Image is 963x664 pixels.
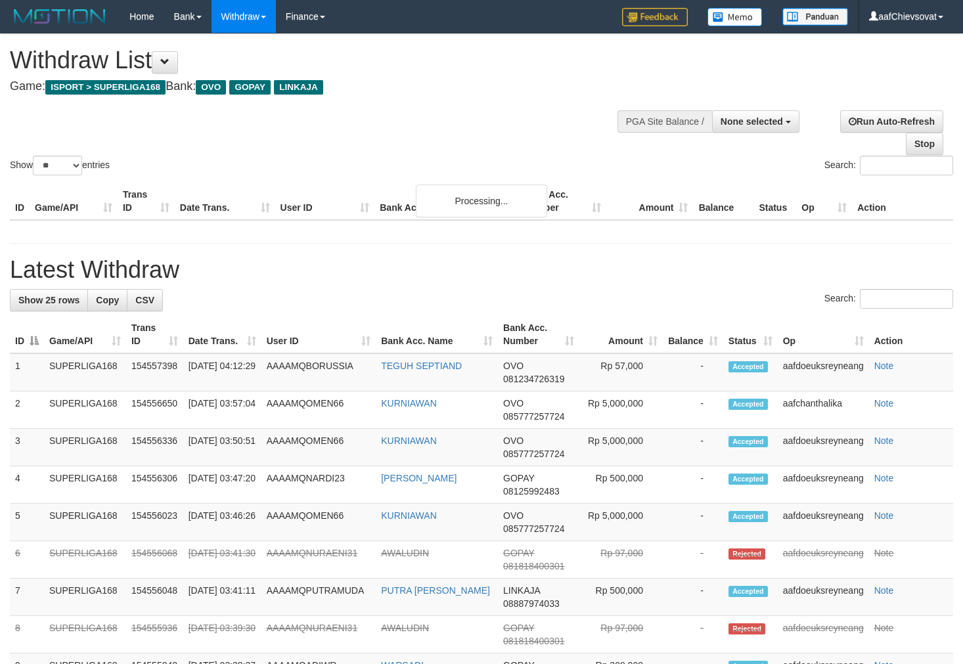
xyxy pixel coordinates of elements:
[874,585,894,596] a: Note
[381,361,462,371] a: TEGUH SEPTIAND
[381,585,490,596] a: PUTRA [PERSON_NAME]
[10,579,44,616] td: 7
[503,636,564,646] span: Copy 081818400301 to clipboard
[33,156,82,175] select: Showentries
[869,316,953,353] th: Action
[183,504,261,541] td: [DATE] 03:46:26
[874,361,894,371] a: Note
[874,473,894,483] a: Note
[44,316,126,353] th: Game/API: activate to sort column ascending
[10,257,953,283] h1: Latest Withdraw
[44,391,126,429] td: SUPERLIGA168
[579,466,663,504] td: Rp 500,000
[906,133,943,155] a: Stop
[778,579,869,616] td: aafdoeuksreyneang
[707,8,763,26] img: Button%20Memo.svg
[127,289,163,311] a: CSV
[183,391,261,429] td: [DATE] 03:57:04
[44,616,126,653] td: SUPERLIGA168
[728,399,768,410] span: Accepted
[663,391,723,429] td: -
[30,183,118,220] th: Game/API
[261,316,376,353] th: User ID: activate to sort column ascending
[503,473,534,483] span: GOPAY
[874,435,894,446] a: Note
[10,156,110,175] label: Show entries
[10,47,629,74] h1: Withdraw List
[135,295,154,305] span: CSV
[126,541,183,579] td: 154556068
[10,616,44,653] td: 8
[261,504,376,541] td: AAAAMQOMEN66
[229,80,271,95] span: GOPAY
[274,80,323,95] span: LINKAJA
[723,316,778,353] th: Status: activate to sort column ascending
[778,504,869,541] td: aafdoeuksreyneang
[126,579,183,616] td: 154556048
[874,548,894,558] a: Note
[196,80,226,95] span: OVO
[10,289,88,311] a: Show 25 rows
[374,183,518,220] th: Bank Acc. Name
[663,616,723,653] td: -
[778,391,869,429] td: aafchanthalika
[728,548,765,560] span: Rejected
[10,7,110,26] img: MOTION_logo.png
[503,585,540,596] span: LINKAJA
[503,523,564,534] span: Copy 085777257724 to clipboard
[778,429,869,466] td: aafdoeuksreyneang
[44,504,126,541] td: SUPERLIGA168
[45,80,166,95] span: ISPORT > SUPERLIGA168
[126,429,183,466] td: 154556336
[579,429,663,466] td: Rp 5,000,000
[663,466,723,504] td: -
[503,486,560,497] span: Copy 08125992483 to clipboard
[44,429,126,466] td: SUPERLIGA168
[622,8,688,26] img: Feedback.jpg
[617,110,712,133] div: PGA Site Balance /
[10,80,629,93] h4: Game: Bank:
[663,353,723,391] td: -
[860,156,953,175] input: Search:
[728,511,768,522] span: Accepted
[261,466,376,504] td: AAAAMQNARDI23
[579,579,663,616] td: Rp 500,000
[10,466,44,504] td: 4
[840,110,943,133] a: Run Auto-Refresh
[503,623,534,633] span: GOPAY
[503,548,534,558] span: GOPAY
[503,435,524,446] span: OVO
[579,316,663,353] th: Amount: activate to sort column ascending
[183,466,261,504] td: [DATE] 03:47:20
[503,510,524,521] span: OVO
[778,316,869,353] th: Op: activate to sort column ascending
[183,616,261,653] td: [DATE] 03:39:30
[728,586,768,597] span: Accepted
[778,541,869,579] td: aafdoeuksreyneang
[663,316,723,353] th: Balance: activate to sort column ascending
[778,466,869,504] td: aafdoeuksreyneang
[663,504,723,541] td: -
[579,616,663,653] td: Rp 97,000
[261,616,376,653] td: AAAAMQNURAENI31
[44,353,126,391] td: SUPERLIGA168
[753,183,796,220] th: Status
[874,623,894,633] a: Note
[381,473,457,483] a: [PERSON_NAME]
[381,548,429,558] a: AWALUDIN
[728,436,768,447] span: Accepted
[778,353,869,391] td: aafdoeuksreyneang
[175,183,275,220] th: Date Trans.
[261,353,376,391] td: AAAAMQBORUSSIA
[10,541,44,579] td: 6
[10,391,44,429] td: 2
[261,391,376,429] td: AAAAMQOMEN66
[275,183,375,220] th: User ID
[381,398,437,409] a: KURNIAWAN
[874,510,894,521] a: Note
[118,183,175,220] th: Trans ID
[519,183,606,220] th: Bank Acc. Number
[261,429,376,466] td: AAAAMQOMEN66
[126,353,183,391] td: 154557398
[782,8,848,26] img: panduan.png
